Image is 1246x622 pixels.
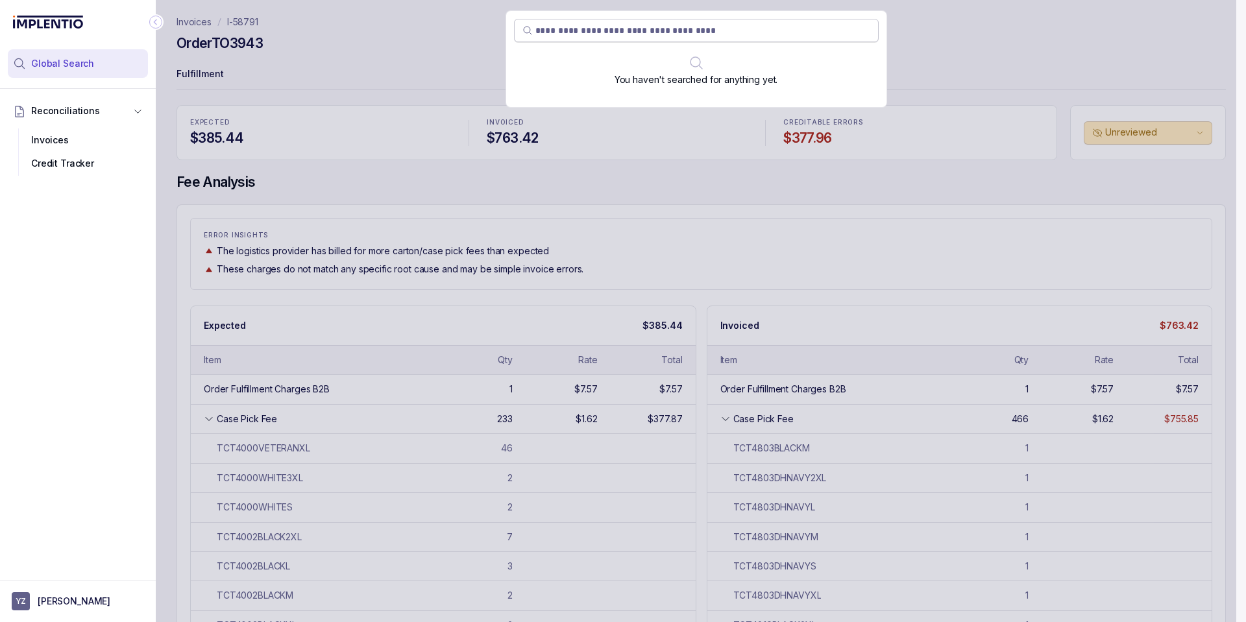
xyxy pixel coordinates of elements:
[31,104,100,117] span: Reconciliations
[38,595,110,608] p: [PERSON_NAME]
[12,592,30,610] span: User initials
[8,126,148,178] div: Reconciliations
[615,73,778,86] p: You haven't searched for anything yet.
[31,57,94,70] span: Global Search
[18,152,138,175] div: Credit Tracker
[18,128,138,152] div: Invoices
[12,592,144,610] button: User initials[PERSON_NAME]
[148,14,164,30] div: Collapse Icon
[8,97,148,125] button: Reconciliations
